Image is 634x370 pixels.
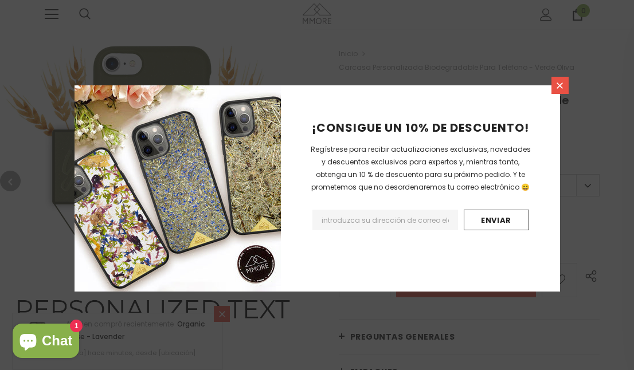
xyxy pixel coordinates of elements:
[311,144,531,192] span: Regístrese para recibir actualizaciones exclusivas, novedades y descuentos exclusivos para expert...
[464,210,529,230] input: ENVIAR
[9,324,83,361] inbox-online-store-chat: Shopify online store chat
[551,77,569,94] a: Cerrado
[312,210,458,230] input: Email Address
[312,120,529,136] span: ¡CONSIGUE UN 10% DE DESCUENTO!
